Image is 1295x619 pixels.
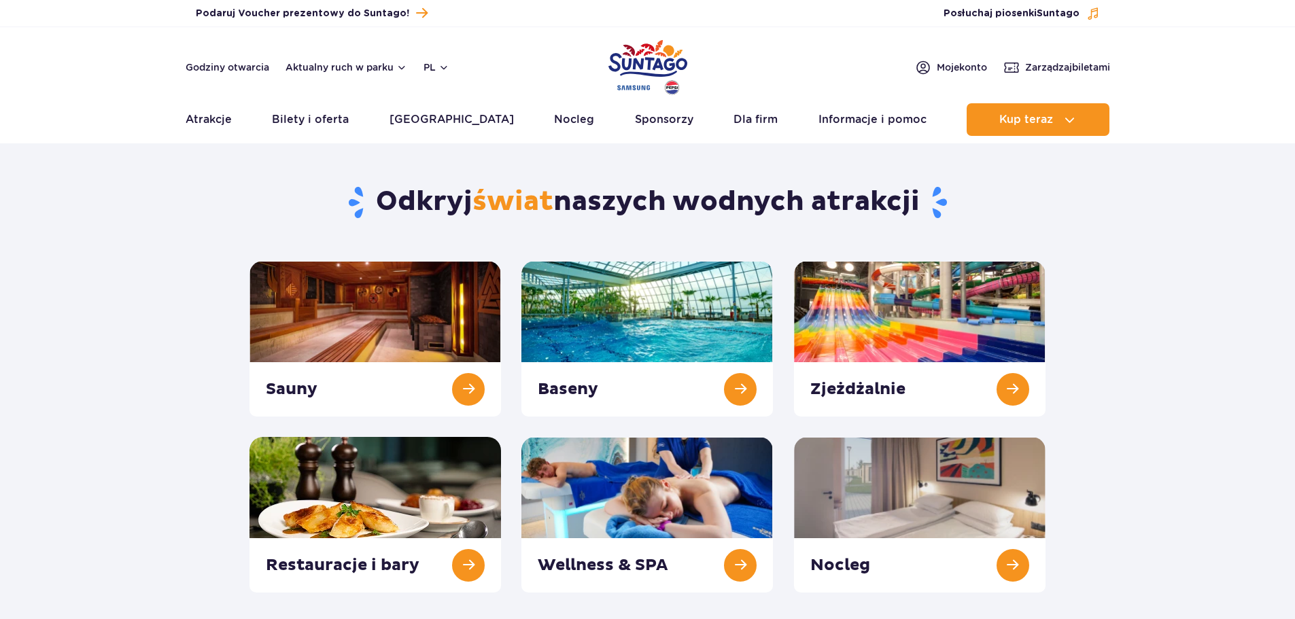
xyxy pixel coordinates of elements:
[915,59,987,75] a: Mojekonto
[635,103,693,136] a: Sponsorzy
[1037,9,1080,18] span: Suntago
[554,103,594,136] a: Nocleg
[1003,59,1110,75] a: Zarządzajbiletami
[608,34,687,96] a: Park of Poland
[944,7,1080,20] span: Posłuchaj piosenki
[272,103,349,136] a: Bilety i oferta
[999,113,1053,126] span: Kup teraz
[1025,60,1110,74] span: Zarządzaj biletami
[196,7,409,20] span: Podaruj Voucher prezentowy do Suntago!
[472,185,553,219] span: świat
[186,103,232,136] a: Atrakcje
[944,7,1100,20] button: Posłuchaj piosenkiSuntago
[733,103,778,136] a: Dla firm
[196,4,428,22] a: Podaruj Voucher prezentowy do Suntago!
[390,103,514,136] a: [GEOGRAPHIC_DATA]
[967,103,1109,136] button: Kup teraz
[249,185,1046,220] h1: Odkryj naszych wodnych atrakcji
[286,62,407,73] button: Aktualny ruch w parku
[818,103,927,136] a: Informacje i pomoc
[937,60,987,74] span: Moje konto
[186,60,269,74] a: Godziny otwarcia
[424,60,449,74] button: pl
